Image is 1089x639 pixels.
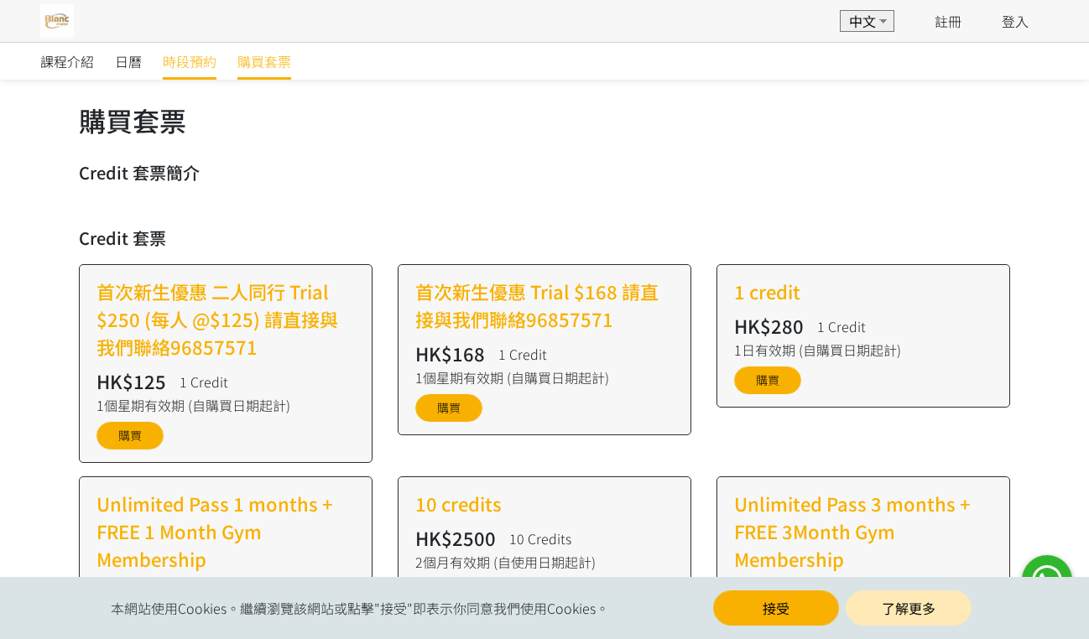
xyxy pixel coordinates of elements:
[415,524,496,552] h2: HK$2500
[115,43,142,80] a: 日曆
[713,590,839,626] button: 接受
[935,11,961,31] a: 註冊
[415,278,674,333] h2: 首次新生優惠 Trial $168 請直接與我們聯絡96857571
[734,366,801,394] a: 購買
[734,340,993,360] div: 1日有效期 (自購買日期起計)
[509,528,571,548] div: 10 Credits
[40,43,94,80] a: 課程介紹
[96,278,355,361] h2: 首次新生優惠 二人同行 Trial $250 (每人 @$125) 請直接與我們聯絡96857571
[40,51,94,71] span: 課程介紹
[1002,11,1029,31] a: 登入
[163,43,216,80] a: 時段預約
[415,340,485,367] h2: HK$168
[237,43,291,80] a: 購買套票
[734,490,993,573] h2: Unlimited Pass 3 months + FREE 3Month Gym Membership
[40,4,74,38] img: THgjIW9v0vP8FkcVPggNTCb1B0l2x6CQsFzpAQmc.jpg
[846,590,972,626] a: 了解更多
[111,598,609,618] span: 本網站使用Cookies。繼續瀏覽該網站或點擊"接受"即表示你同意我們使用Cookies。
[79,100,1010,140] h1: 購買套票
[237,51,291,71] span: 購買套票
[817,316,866,336] div: 1 Credit
[180,371,228,392] div: 1 Credit
[734,312,804,340] h2: HK$280
[96,422,164,449] a: 購買
[96,490,355,573] h2: Unlimited Pass 1 months + FREE 1 Month Gym Membership
[96,367,166,395] h2: HK$125
[79,226,1010,251] h3: Credit 套票
[79,160,1010,185] h3: Credit 套票簡介
[96,395,355,415] div: 1個星期有效期 (自購買日期起計)
[734,278,993,305] h2: 1 credit
[415,394,482,422] a: 購買
[415,490,674,517] h2: 10 credits
[115,51,142,71] span: 日曆
[163,51,216,71] span: 時段預約
[498,344,547,364] div: 1 Credit
[415,552,674,572] div: 2個月有效期 (自使用日期起計)
[415,367,674,387] div: 1個星期有效期 (自購買日期起計)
